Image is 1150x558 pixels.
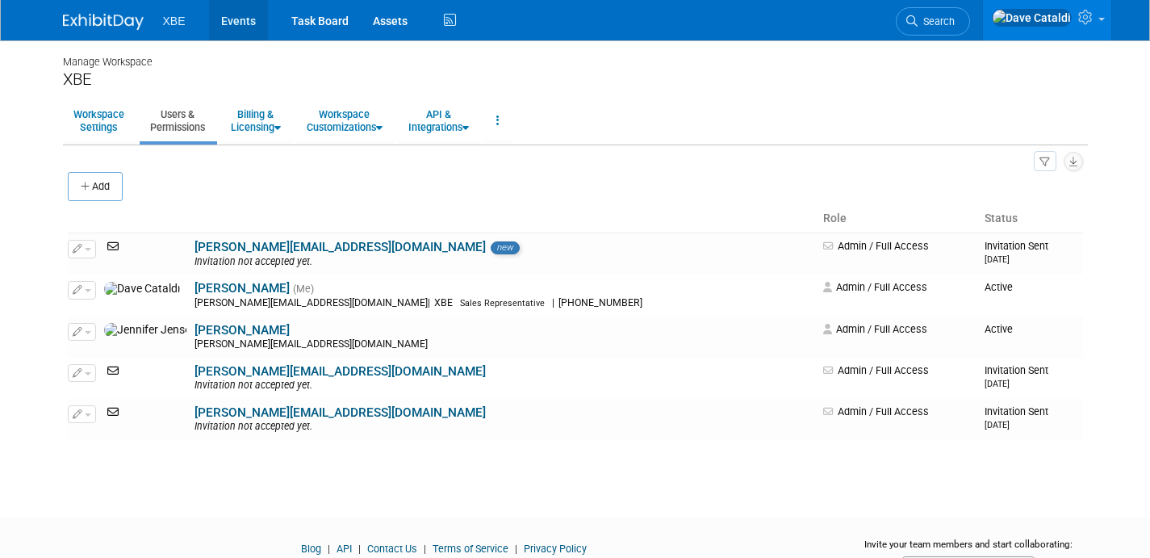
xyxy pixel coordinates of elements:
[194,380,813,392] div: Invitation not accepted yet.
[985,254,1010,265] small: [DATE]
[823,364,929,376] span: Admin / Full Access
[301,543,321,555] a: Blog
[163,15,186,27] span: XBE
[354,543,365,555] span: |
[823,323,927,335] span: Admin / Full Access
[992,9,1072,27] img: Dave Cataldi
[511,543,521,555] span: |
[985,281,1013,293] span: Active
[823,405,929,417] span: Admin / Full Access
[823,240,929,252] span: Admin / Full Access
[63,14,144,30] img: ExhibitDay
[104,323,186,338] img: Jennifer Jensen
[194,256,813,269] div: Invitation not accepted yet.
[194,297,813,310] div: [PERSON_NAME][EMAIL_ADDRESS][DOMAIN_NAME]
[985,364,1048,389] span: Invitation Sent
[985,420,1010,430] small: [DATE]
[985,379,1010,389] small: [DATE]
[985,405,1048,430] span: Invitation Sent
[491,241,520,254] span: new
[978,205,1082,233] th: Status
[194,364,486,379] a: [PERSON_NAME][EMAIL_ADDRESS][DOMAIN_NAME]
[367,543,417,555] a: Contact Us
[896,7,970,36] a: Search
[63,69,1088,90] div: XBE
[68,172,123,201] button: Add
[194,281,290,296] a: [PERSON_NAME]
[337,543,352,555] a: API
[554,297,647,308] span: [PHONE_NUMBER]
[63,40,1088,69] div: Manage Workspace
[430,297,458,308] span: XBE
[293,283,314,295] span: (Me)
[194,338,813,351] div: [PERSON_NAME][EMAIL_ADDRESS][DOMAIN_NAME]
[104,282,180,296] img: Dave Cataldi
[823,281,927,293] span: Admin / Full Access
[524,543,587,555] a: Privacy Policy
[398,101,479,141] a: API &Integrations
[194,323,290,338] a: [PERSON_NAME]
[460,298,545,308] span: Sales Representative
[324,543,334,555] span: |
[985,323,1013,335] span: Active
[428,297,430,308] span: |
[296,101,393,141] a: WorkspaceCustomizations
[918,15,955,27] span: Search
[817,205,978,233] th: Role
[194,421,813,434] div: Invitation not accepted yet.
[420,543,430,555] span: |
[220,101,291,141] a: Billing &Licensing
[552,297,554,308] span: |
[194,405,486,420] a: [PERSON_NAME][EMAIL_ADDRESS][DOMAIN_NAME]
[433,543,508,555] a: Terms of Service
[985,240,1048,265] span: Invitation Sent
[140,101,215,141] a: Users &Permissions
[63,101,135,141] a: WorkspaceSettings
[194,240,486,254] a: [PERSON_NAME][EMAIL_ADDRESS][DOMAIN_NAME]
